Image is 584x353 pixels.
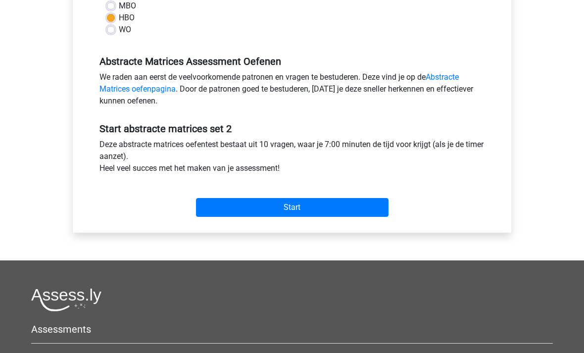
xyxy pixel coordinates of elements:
[196,198,389,217] input: Start
[31,323,553,335] h5: Assessments
[92,71,492,111] div: We raden aan eerst de veelvoorkomende patronen en vragen te bestuderen. Deze vind je op de . Door...
[99,123,485,135] h5: Start abstracte matrices set 2
[99,55,485,67] h5: Abstracte Matrices Assessment Oefenen
[119,24,131,36] label: WO
[119,12,135,24] label: HBO
[92,139,492,178] div: Deze abstracte matrices oefentest bestaat uit 10 vragen, waar je 7:00 minuten de tijd voor krijgt...
[31,288,101,311] img: Assessly logo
